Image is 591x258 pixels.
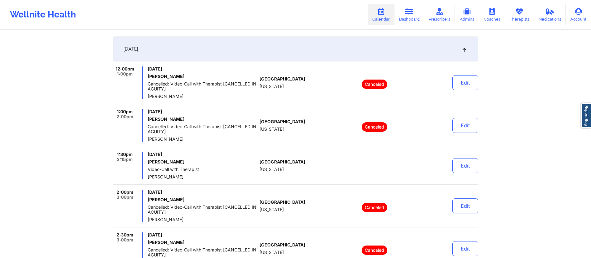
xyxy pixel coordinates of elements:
p: Canceled [362,122,387,132]
button: Edit [452,198,478,213]
span: [PERSON_NAME] [148,94,257,99]
span: 1:30pm [117,152,133,157]
button: Edit [452,118,478,133]
button: Edit [452,158,478,173]
span: 2:30pm [117,232,133,237]
span: 2:00pm [117,114,133,119]
span: 3:00pm [117,195,133,200]
h6: [PERSON_NAME] [148,74,257,79]
span: [US_STATE] [260,167,284,172]
p: Canceled [362,80,387,89]
h6: [PERSON_NAME] [148,159,257,164]
h6: [PERSON_NAME] [148,240,257,245]
a: Medications [534,4,566,25]
span: 2:00pm [117,190,133,195]
h6: [PERSON_NAME] [148,117,257,122]
a: Therapists [505,4,534,25]
span: [PERSON_NAME] [148,174,257,179]
span: Cancelled: Video-Call with Therapist [CANCELLED IN ACUITY] [148,81,257,91]
span: 3:00pm [117,237,133,242]
a: Coaches [479,4,505,25]
span: Cancelled: Video-Call with Therapist [CANCELLED IN ACUITY] [148,205,257,215]
span: [US_STATE] [260,207,284,212]
span: 1:00pm [117,71,133,76]
a: Dashboard [394,4,424,25]
h6: [PERSON_NAME] [148,197,257,202]
span: [DATE] [148,190,257,195]
a: Report Bug [581,103,591,128]
span: [DATE] [123,46,138,52]
span: [PERSON_NAME] [148,217,257,222]
span: [GEOGRAPHIC_DATA] [260,242,305,247]
p: Canceled [362,246,387,255]
span: [US_STATE] [260,250,284,255]
p: Canceled [362,203,387,212]
span: [DATE] [148,152,257,157]
span: [US_STATE] [260,127,284,132]
a: Admins [455,4,479,25]
span: [US_STATE] [260,84,284,89]
span: [GEOGRAPHIC_DATA] [260,76,305,81]
span: [GEOGRAPHIC_DATA] [260,200,305,205]
a: Calendar [368,4,394,25]
span: [DATE] [148,66,257,71]
span: Video-Call with Therapist [148,167,257,172]
span: 1:00pm [117,109,133,114]
span: [GEOGRAPHIC_DATA] [260,159,305,164]
span: Cancelled: Video-Call with Therapist [CANCELLED IN ACUITY] [148,124,257,134]
span: [DATE] [148,232,257,237]
a: Account [566,4,591,25]
span: Cancelled: Video-Call with Therapist [CANCELLED IN ACUITY] [148,247,257,257]
button: Edit [452,241,478,256]
span: 12:00pm [116,66,134,71]
a: Prescribers [424,4,455,25]
span: [GEOGRAPHIC_DATA] [260,119,305,124]
span: 2:15pm [117,157,133,162]
span: [DATE] [148,109,257,114]
button: Edit [452,75,478,90]
span: [PERSON_NAME] [148,137,257,142]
